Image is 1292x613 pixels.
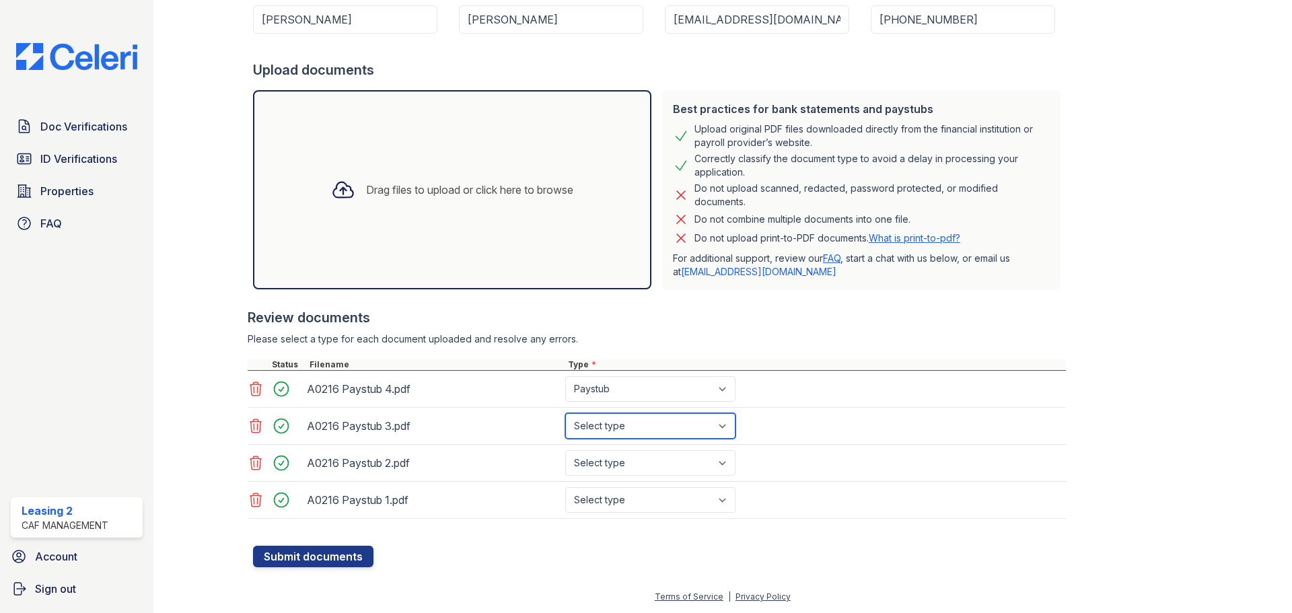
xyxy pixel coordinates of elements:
div: Drag files to upload or click here to browse [366,182,573,198]
div: Do not combine multiple documents into one file. [694,211,910,227]
div: | [728,591,731,602]
a: Terms of Service [655,591,723,602]
a: Account [5,543,148,570]
a: FAQ [11,210,143,237]
a: ID Verifications [11,145,143,172]
div: Type [565,359,1066,370]
div: Do not upload scanned, redacted, password protected, or modified documents. [694,182,1050,209]
div: Filename [307,359,565,370]
a: Sign out [5,575,148,602]
div: Leasing 2 [22,503,108,519]
div: Status [269,359,307,370]
div: Upload original PDF files downloaded directly from the financial institution or payroll provider’... [694,122,1050,149]
a: [EMAIL_ADDRESS][DOMAIN_NAME] [681,266,836,277]
button: Submit documents [253,546,373,567]
img: CE_Logo_Blue-a8612792a0a2168367f1c8372b55b34899dd931a85d93a1a3d3e32e68fde9ad4.png [5,43,148,70]
div: A0216 Paystub 4.pdf [307,378,560,400]
div: Review documents [248,308,1066,327]
div: A0216 Paystub 1.pdf [307,489,560,511]
span: Sign out [35,581,76,597]
div: Best practices for bank statements and paystubs [673,101,1050,117]
span: Doc Verifications [40,118,127,135]
a: Privacy Policy [735,591,791,602]
a: Properties [11,178,143,205]
span: Account [35,548,77,565]
p: For additional support, review our , start a chat with us below, or email us at [673,252,1050,279]
a: Doc Verifications [11,113,143,140]
div: A0216 Paystub 3.pdf [307,415,560,437]
div: CAF Management [22,519,108,532]
span: Properties [40,183,94,199]
div: Please select a type for each document uploaded and resolve any errors. [248,332,1066,346]
div: Correctly classify the document type to avoid a delay in processing your application. [694,152,1050,179]
div: Upload documents [253,61,1066,79]
div: A0216 Paystub 2.pdf [307,452,560,474]
span: FAQ [40,215,62,231]
p: Do not upload print-to-PDF documents. [694,231,960,245]
a: FAQ [823,252,840,264]
span: ID Verifications [40,151,117,167]
a: What is print-to-pdf? [869,232,960,244]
